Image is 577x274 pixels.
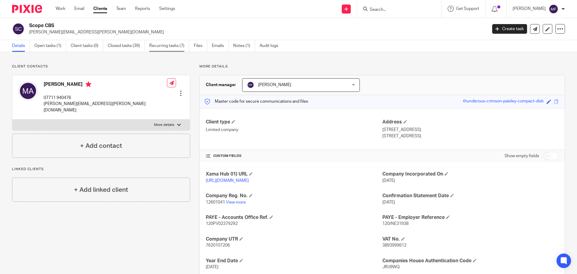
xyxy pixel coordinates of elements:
a: Clients [93,6,107,12]
a: Closed tasks (39) [108,40,145,52]
p: [PERSON_NAME][EMAIL_ADDRESS][PERSON_NAME][DOMAIN_NAME] [44,101,167,113]
a: Work [56,6,65,12]
input: Search [369,7,423,13]
h4: Year End Date [206,258,382,264]
img: svg%3E [12,23,25,35]
h4: Company Reg. No. [206,193,382,199]
p: Client contacts [12,64,190,69]
h4: [PERSON_NAME] [44,81,167,89]
h4: CUSTOM FIELDS [206,154,382,158]
a: Client tasks (0) [71,40,103,52]
p: Master code for secure communications and files [204,98,308,104]
h4: VAT No. [382,236,559,242]
a: [URL][DOMAIN_NAME] [206,179,249,183]
h4: PAYE - Employer Reference [382,214,559,221]
a: Files [194,40,207,52]
a: Details [12,40,30,52]
p: [PERSON_NAME] [513,6,546,12]
h3: Client manager [206,82,236,88]
span: JRU9WQ [382,265,400,269]
h4: PAYE - Accounts Office Ref. [206,214,382,221]
p: Limited company [206,127,382,133]
p: Linked clients [12,167,190,172]
label: Show empty fields [504,153,539,159]
h4: Company UTR [206,236,382,242]
a: Reports [135,6,150,12]
p: [PERSON_NAME][EMAIL_ADDRESS][PERSON_NAME][DOMAIN_NAME] [29,29,483,35]
h4: + Add linked client [74,185,128,195]
span: [PERSON_NAME] [258,83,291,87]
p: 07711 940476 [44,95,167,101]
span: Get Support [456,7,479,11]
p: [STREET_ADDRESS] [382,133,559,139]
p: [STREET_ADDRESS] [382,127,559,133]
a: Team [116,6,126,12]
h2: Scope CBS [29,23,392,29]
span: 120/NE31938 [382,222,409,226]
a: Audit logs [260,40,283,52]
h4: Companies House Authentication Code [382,258,559,264]
span: 120PV02379292 [206,222,238,226]
h4: Xama Hub 01) URL [206,171,382,177]
span: [DATE] [382,200,395,204]
a: Settings [159,6,175,12]
a: Create task [492,24,527,34]
p: More details [154,123,174,127]
a: Email [74,6,84,12]
img: svg%3E [18,81,38,101]
div: thunderous-crimson-paisley-compact-disk [463,98,544,105]
p: More details [199,64,565,69]
a: Emails [212,40,229,52]
img: Pixie [12,5,42,13]
span: 12601041 [206,200,225,204]
span: [DATE] [382,179,395,183]
a: Notes (1) [233,40,255,52]
img: svg%3E [549,4,558,14]
h4: Confirmation Statement Date [382,193,559,199]
a: Open tasks (1) [34,40,66,52]
a: View more [226,200,246,204]
h4: Company Incorporated On [382,171,559,177]
img: svg%3E [247,81,254,89]
h4: Client type [206,119,382,125]
span: [DATE] [206,265,218,269]
span: 7620107206 [206,243,230,248]
a: Recurring tasks (7) [149,40,189,52]
i: Primary [85,81,91,87]
span: 3893999612 [382,243,406,248]
h4: Address [382,119,559,125]
h4: + Add contact [80,141,122,151]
